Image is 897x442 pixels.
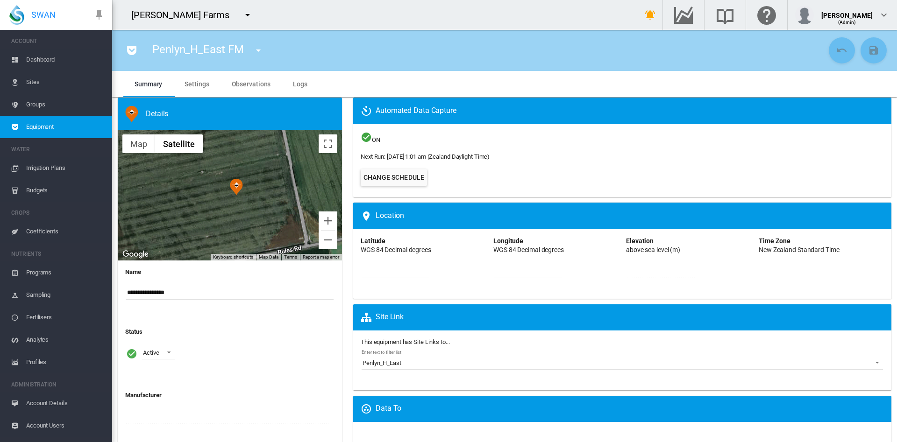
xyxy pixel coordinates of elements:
md-icon: icon-map-marker [361,210,376,222]
button: Save Changes [861,37,887,63]
div: Elevation [626,237,654,246]
md-icon: icon-bell-ring [645,9,656,21]
span: ACCOUNT [11,34,105,49]
md-icon: icon-menu-down [253,45,264,56]
span: ON [361,132,884,144]
button: icon-menu-down [249,41,268,60]
button: Change Schedule [361,169,427,186]
img: 9.svg [125,105,138,122]
span: Account Users [26,414,105,437]
md-icon: Go to the Data Hub [672,9,695,21]
button: Zoom in [319,211,337,230]
span: NUTRIENTS [11,246,105,261]
md-icon: icon-pocket [126,45,137,56]
img: Google [120,248,151,260]
div: New Zealand Standard Time [759,246,840,255]
span: Account Details [26,392,105,414]
md-icon: icon-menu-down [242,9,253,21]
div: WGS 84 Decimal degrees [361,246,431,255]
div: [PERSON_NAME] [821,7,873,16]
span: Budgets [26,179,105,202]
a: Open this area in Google Maps (opens a new window) [120,248,151,260]
span: Next Run: [DATE] 1:01 am (Zealand Daylight Time) [361,153,884,161]
a: Terms [284,254,297,260]
i: Active [126,348,137,359]
span: Observations [232,80,271,88]
span: SWAN [31,9,56,21]
b: Manufacturer [125,392,162,399]
md-icon: icon-google-circles-communities [361,403,376,414]
span: Penlyn_H_East FM [152,43,243,56]
button: Cancel Changes [829,37,855,63]
md-icon: icon-pin [93,9,105,21]
button: icon-menu-down [238,6,257,24]
span: Profiles [26,351,105,373]
div: Time Zone [759,237,790,246]
span: Analytes [26,329,105,351]
button: Show street map [122,134,155,153]
span: Programs [26,261,105,284]
md-icon: Click here for help [755,9,778,21]
span: Sampling [26,284,105,306]
span: Coefficients [26,220,105,243]
div: Latitude [361,237,385,246]
b: Name [125,268,141,275]
md-icon: icon-sitemap [361,312,376,323]
button: icon-pocket [122,41,141,60]
span: Data To [361,403,401,414]
span: (Admin) [838,20,856,25]
span: Site Link [361,312,404,323]
div: Active [143,349,159,356]
span: Groups [26,93,105,116]
span: Equipment [26,116,105,138]
md-icon: icon-chevron-down [878,9,890,21]
md-icon: icon-camera-timer [361,105,376,117]
span: Fertilisers [26,306,105,329]
a: Report a map error [303,254,339,260]
div: Longitude [493,237,523,246]
span: Summary [135,80,162,88]
span: CROPS [11,205,105,220]
div: above sea level (m) [626,246,680,255]
button: icon-bell-ring [641,6,660,24]
button: Zoom out [319,231,337,249]
div: [PERSON_NAME] Farms [131,8,238,21]
span: Location [361,210,404,222]
span: Automated Data Capture [361,105,456,117]
md-icon: Search the knowledge base [714,9,736,21]
button: Map Data [259,254,278,260]
md-icon: icon-content-save [868,45,879,56]
span: ADMINISTRATION [11,377,105,392]
span: Sites [26,71,105,93]
img: profile.jpg [795,6,814,24]
b: Status [125,328,142,335]
span: WATER [11,142,105,157]
div: A 'Site Link' will cause the equipment to appear on the Site Map and Site Equipment list [357,312,891,323]
md-select: Enter text to filter list: Penlyn_H_East [362,356,883,370]
span: Dashboard [26,49,105,71]
button: Toggle fullscreen view [319,134,337,153]
button: Keyboard shortcuts [213,254,253,260]
div: Penlyn_H_East FM [230,178,243,195]
span: Settings [185,80,209,88]
label: This equipment has Site Links to... [361,338,884,346]
span: Irrigation Plans [26,157,105,179]
div: Water Flow Meter [125,105,342,122]
span: Logs [293,80,307,88]
button: Show satellite imagery [155,134,203,153]
img: SWAN-Landscape-Logo-Colour-drop.png [9,5,24,25]
div: Penlyn_H_East [363,359,401,367]
md-icon: icon-undo [836,45,847,56]
div: WGS 84 Decimal degrees [493,246,564,255]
